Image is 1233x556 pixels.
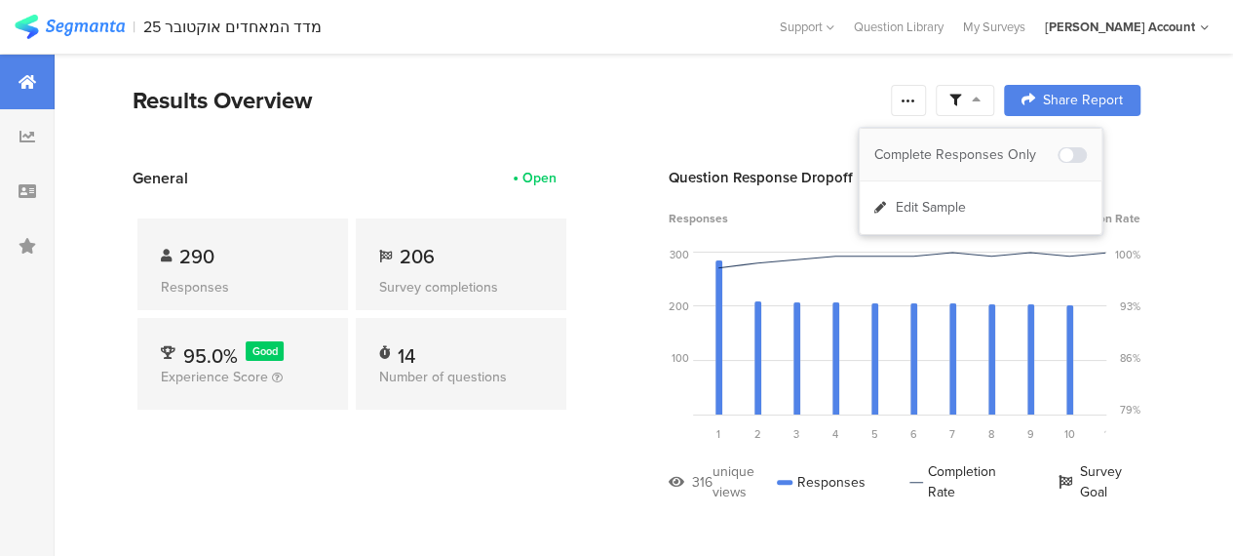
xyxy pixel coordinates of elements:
a: My Surveys [953,18,1035,36]
div: 100 [672,350,689,366]
span: General [133,167,188,189]
div: Results Overview [133,83,881,118]
div: 100% [1115,247,1140,262]
div: 86% [1120,350,1140,366]
div: Responses [777,461,866,502]
span: 4 [832,426,838,442]
span: 9 [1027,426,1034,442]
span: 95.0% [183,341,238,371]
div: Survey Goal [1058,461,1140,502]
span: 5 [871,426,878,442]
span: Edit Sample [896,198,966,218]
span: 6 [910,426,917,442]
div: unique views [713,461,777,502]
span: 11 [1104,426,1112,442]
div: 25 מדד המאחדים אוקטובר [143,18,322,36]
div: Support [780,12,834,42]
span: 290 [179,242,214,271]
span: 1 [716,426,720,442]
span: Share Report [1043,94,1123,107]
span: Experience Score [161,367,268,387]
span: 2 [754,426,761,442]
span: 8 [988,426,994,442]
div: Open [522,168,557,188]
img: segmanta logo [15,15,125,39]
div: Complete Responses Only [874,145,1058,165]
span: 10 [1064,426,1075,442]
div: Responses [161,277,325,298]
a: Question Library [844,18,953,36]
span: Good [252,343,278,359]
div: 93% [1120,298,1140,314]
div: 200 [669,298,689,314]
div: Survey completions [379,277,543,298]
div: Completion Rate [909,461,1014,502]
div: [PERSON_NAME] Account [1045,18,1195,36]
div: Question Response Dropoff [669,167,1140,188]
span: 7 [949,426,955,442]
div: 14 [398,341,415,361]
span: 3 [793,426,799,442]
div: 316 [692,472,713,493]
div: 300 [670,247,689,262]
span: Responses [669,210,728,227]
span: 206 [400,242,435,271]
div: | [133,16,135,38]
span: Number of questions [379,367,507,387]
div: 79% [1120,402,1140,417]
